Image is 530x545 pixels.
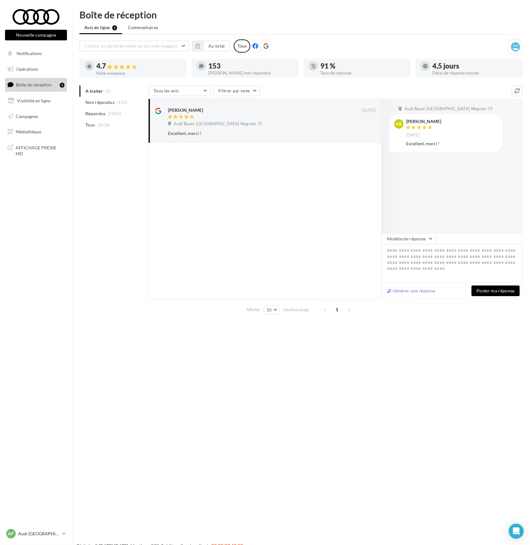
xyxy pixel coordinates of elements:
[396,121,402,127] span: KB
[16,143,64,157] span: AFFICHAGE PRESSE MD
[208,71,293,75] div: [PERSON_NAME] non répondus
[406,132,420,138] span: [DATE]
[16,113,38,119] span: Campagnes
[432,71,517,75] div: Délai de réponse moyen
[382,234,436,244] button: Modèle de réponse
[267,307,272,312] span: 10
[174,121,262,127] span: Audi Bauer [GEOGRAPHIC_DATA] Wagram 75
[128,24,158,31] span: Commentaires
[16,82,52,87] span: Boîte de réception
[471,285,520,296] button: Poster ma réponse
[85,99,115,105] span: Non répondus
[283,307,309,313] span: résultats/page
[60,83,64,88] div: 1
[432,63,517,69] div: 4,5 jours
[18,531,60,537] p: Audi [GEOGRAPHIC_DATA] 17
[96,63,181,70] div: 4.7
[4,63,68,76] a: Opérations
[97,122,110,127] span: (1616)
[406,119,441,124] div: [PERSON_NAME]
[362,108,376,113] span: [DATE]
[332,305,342,315] span: 1
[406,141,497,147] div: Excellent, merci !
[213,85,260,96] button: Filtrer par note
[4,125,68,138] a: Médiathèque
[168,107,203,113] div: [PERSON_NAME]
[117,100,128,105] span: (153)
[108,111,121,116] span: (1463)
[16,66,38,72] span: Opérations
[4,78,68,91] a: Boîte de réception1
[5,30,67,40] button: Nouvelle campagne
[85,111,106,117] span: Répondus
[154,88,179,93] span: Tous les avis
[4,110,68,123] a: Campagnes
[85,43,177,49] span: Choisir un point de vente ou un code magasin
[509,524,524,539] div: Open Intercom Messenger
[320,71,405,75] div: Taux de réponse
[168,130,335,136] div: Excellent, merci !
[192,41,230,51] button: Au total
[85,122,95,128] span: Tous
[79,41,189,51] button: Choisir un point de vente ou un code magasin
[148,85,211,96] button: Tous les avis
[17,51,42,56] span: Notifications
[16,129,41,134] span: Médiathèque
[385,287,438,295] button: Générer une réponse
[405,106,493,112] span: Audi Bauer [GEOGRAPHIC_DATA] Wagram 75
[4,141,68,159] a: AFFICHAGE PRESSE MD
[264,306,280,314] button: 10
[17,98,50,103] span: Visibilité en ligne
[208,63,293,69] div: 153
[96,71,181,75] div: Note moyenne
[4,47,66,60] button: Notifications
[234,39,250,53] div: Tous
[246,307,260,313] span: Afficher
[5,528,67,540] a: AP Audi [GEOGRAPHIC_DATA] 17
[8,531,14,537] span: AP
[320,63,405,69] div: 91 %
[79,10,522,19] div: Boîte de réception
[4,94,68,107] a: Visibilité en ligne
[203,41,230,51] button: Au total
